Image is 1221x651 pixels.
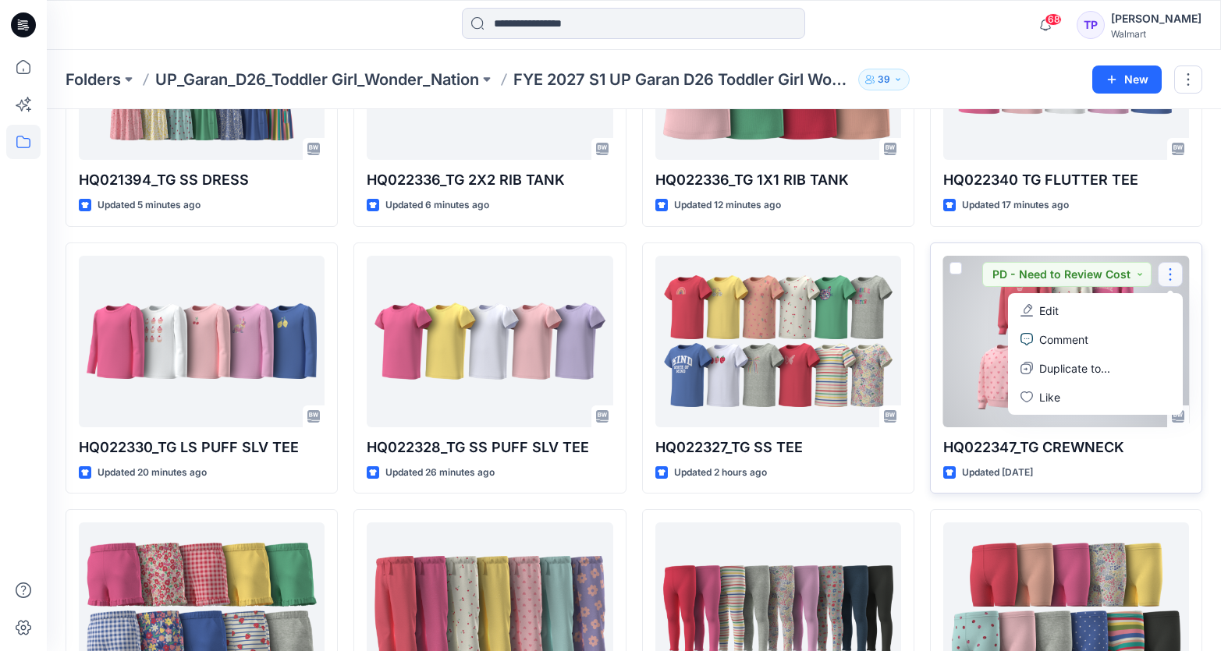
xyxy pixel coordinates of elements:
[98,465,207,481] p: Updated 20 minutes ago
[674,197,781,214] p: Updated 12 minutes ago
[655,169,901,191] p: HQ022336_TG 1X1 RIB TANK
[513,69,852,90] p: FYE 2027 S1 UP Garan D26 Toddler Girl Wonder Nation
[1011,296,1180,325] a: Edit
[962,197,1069,214] p: Updated 17 minutes ago
[878,71,890,88] p: 39
[1111,9,1201,28] div: [PERSON_NAME]
[1092,65,1162,94] button: New
[674,465,767,481] p: Updated 2 hours ago
[367,437,612,458] p: HQ022328_TG SS PUFF SLV TEE
[1039,303,1059,319] p: Edit
[79,437,325,458] p: HQ022330_TG LS PUFF SLV TEE
[655,256,901,427] a: HQ022327_TG SS TEE
[155,69,479,90] a: UP_Garan_D26_Toddler Girl_Wonder_Nation
[1045,13,1062,26] span: 68
[943,437,1189,458] p: HQ022347_TG CREWNECK
[1077,11,1105,39] div: TP
[367,169,612,191] p: HQ022336_TG 2X2 RIB TANK
[1039,360,1110,377] p: Duplicate to...
[98,197,201,214] p: Updated 5 minutes ago
[943,256,1189,427] a: HQ022347_TG CREWNECK
[385,197,489,214] p: Updated 6 minutes ago
[943,169,1189,191] p: HQ022340 TG FLUTTER TEE
[962,465,1033,481] p: Updated [DATE]
[367,256,612,427] a: HQ022328_TG SS PUFF SLV TEE
[385,465,495,481] p: Updated 26 minutes ago
[1111,28,1201,40] div: Walmart
[655,437,901,458] p: HQ022327_TG SS TEE
[79,256,325,427] a: HQ022330_TG LS PUFF SLV TEE
[1039,331,1088,348] p: Comment
[1039,389,1060,405] p: Like
[66,69,121,90] a: Folders
[858,69,910,90] button: 39
[79,169,325,191] p: HQ021394_TG SS DRESS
